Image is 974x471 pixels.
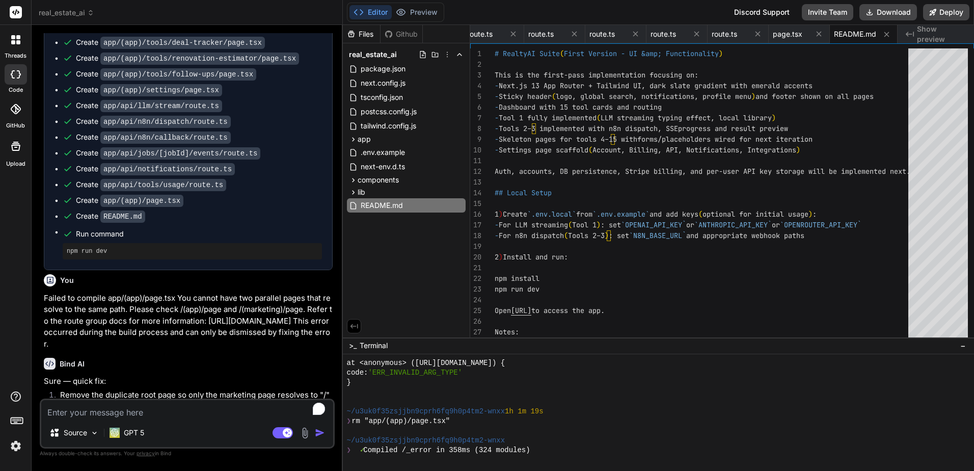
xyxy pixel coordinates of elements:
span: : set [601,220,621,229]
span: package.json [360,63,407,75]
div: Create [76,148,260,159]
span: Terminal [360,341,388,351]
span: t. [902,167,910,176]
div: Create [76,195,183,206]
h6: Bind AI [60,359,85,369]
span: Create [503,210,527,219]
span: `N8N_BASE_URL` [629,231,686,240]
label: GitHub [6,121,25,130]
span: adient with emerald accents [702,81,813,90]
span: route.ts [712,29,737,39]
span: logo, global search, notifications, profile menu [556,92,751,101]
code: app/(app)/tools/follow-ups/page.tsx [100,68,256,81]
code: app/(app)/page.tsx [100,195,183,207]
button: − [958,337,968,354]
p: GPT 5 [124,428,144,438]
code: app/api/llm/stream/route.ts [100,100,222,112]
span: [URL] [511,306,531,315]
span: Dashboard with 15 tool cards and routing [499,102,662,112]
span: rm "app/(app)/page.tsx" [351,416,450,426]
span: Notes: [495,327,519,336]
span: Compiled /_error in 358ms (324 modules) [363,446,530,455]
span: ~/u3uk0f35zsjjbn9cprh6fq9h0p4tm2-wnxx [347,407,505,416]
span: privacy [137,450,155,456]
span: route.ts [651,29,676,39]
span: npm run dev [495,284,539,294]
div: 27 [470,327,481,337]
div: 1 [470,48,481,59]
span: ) [499,252,503,261]
div: 23 [470,284,481,295]
code: app/(app)/tools/renovation-estimator/page.tsx [100,53,299,65]
code: app/api/n8n/callback/route.ts [100,132,231,144]
span: npm install [495,274,539,283]
span: 2 [495,252,499,261]
div: 14 [470,188,481,198]
div: 15 [470,198,481,209]
span: or [772,220,780,229]
span: components [358,175,399,185]
span: : [813,210,817,219]
span: .env.example [360,146,406,159]
li: Remove the duplicate root page so only the marketing page resolves to "/" (keep /dashboard for th... [52,389,333,412]
div: 3 [470,70,481,81]
span: ~/u3uk0f35zsjjbn9cprh6fq9h0p4tm2-wnxx [347,436,505,446]
code: app/(app)/settings/page.tsx [100,84,222,96]
code: app/(app)/tools/deal-tracker/page.tsx [100,37,265,49]
span: This is the first-pass implementation focusing on: [495,70,698,80]
div: Create [76,100,222,111]
span: - [495,81,499,90]
button: Editor [349,5,392,19]
span: postcss.config.js [360,106,418,118]
span: Show preview [917,24,966,44]
span: from [576,210,592,219]
span: `ANTHROPIC_API_KEY` [694,220,772,229]
span: Skeleton pages for tools 4–15 with [499,135,637,144]
div: 8 [470,123,481,134]
span: Sticky header [499,92,552,101]
span: and add keys [650,210,698,219]
span: app [358,134,371,144]
span: For n8n dispatch [499,231,564,240]
span: Tools 2–3 [568,231,605,240]
span: Tool 1 fully implemented [499,113,597,122]
div: Create [76,53,299,64]
span: real_estate_ai [39,8,94,18]
span: `OPENROUTER_API_KEY` [780,220,861,229]
span: ) [772,113,776,122]
span: ( [698,210,702,219]
div: 26 [470,316,481,327]
span: to access the app. [531,306,605,315]
span: ( [564,231,568,240]
code: app/api/tools/usage/route.ts [100,179,226,191]
div: Create [76,211,145,222]
h6: You [60,275,74,285]
span: Settings page scaffold [499,145,588,154]
span: ( [588,145,592,154]
span: ❯ [347,416,352,426]
span: ( [568,220,572,229]
img: GPT 5 [110,428,120,438]
span: 'ERR_INVALID_ARG_TYPE' [368,368,462,378]
span: ✓ [360,446,363,455]
div: 4 [470,81,481,91]
span: or [686,220,694,229]
div: Create [76,179,226,190]
span: Install and run: [503,252,568,261]
label: code [9,86,23,94]
button: Download [859,4,917,20]
span: - [495,145,499,154]
button: Invite Team [802,4,853,20]
span: forms/placeholders wired for next iteration [637,135,813,144]
span: - [495,124,499,133]
div: Github [381,29,422,39]
span: } [347,378,351,387]
span: ❯ [347,446,352,455]
span: README.md [360,199,404,212]
div: 10 [470,145,481,155]
div: 20 [470,252,481,263]
code: README.md [100,211,145,223]
code: app/api/n8n/dispatch/route.ts [100,116,231,128]
span: 1 [495,210,499,219]
span: at <anonymous> ([URL][DOMAIN_NAME]) { [347,358,505,368]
